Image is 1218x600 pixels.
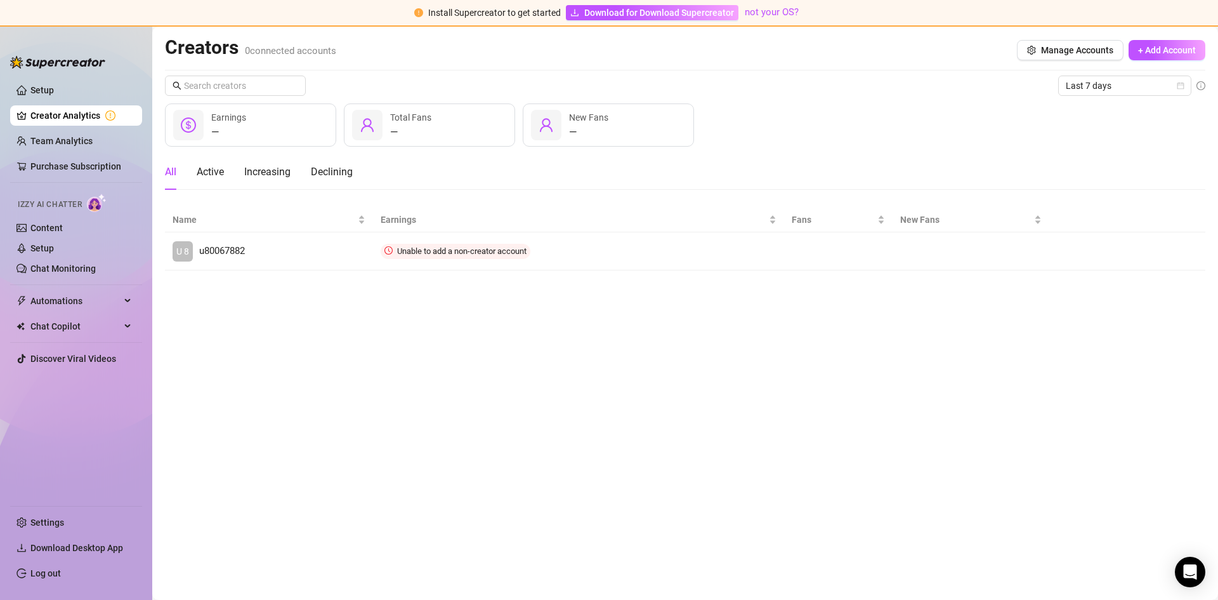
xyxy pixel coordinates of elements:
[18,199,82,211] span: Izzy AI Chatter
[360,117,375,133] span: user
[184,79,288,93] input: Search creators
[1138,45,1196,55] span: + Add Account
[165,208,373,232] th: Name
[397,246,527,256] span: Unable to add a non-creator account
[373,208,784,232] th: Earnings
[87,194,107,212] img: AI Chatter
[311,164,353,180] div: Declining
[30,517,64,528] a: Settings
[30,223,63,233] a: Content
[10,56,105,69] img: logo-BBDzfeDw.svg
[566,5,738,20] a: Download for Download Supercreator
[1027,46,1036,55] span: setting
[30,568,61,578] a: Log out
[384,246,393,255] span: clock-circle
[197,164,224,180] div: Active
[16,322,25,331] img: Chat Copilot
[893,208,1049,232] th: New Fans
[1017,40,1123,60] button: Manage Accounts
[176,244,189,258] span: U 8
[30,243,54,253] a: Setup
[165,164,176,180] div: All
[569,124,608,140] div: —
[211,124,246,140] div: —
[245,45,336,57] span: 0 connected accounts
[381,213,766,227] span: Earnings
[414,8,423,17] span: exclamation-circle
[539,117,554,133] span: user
[792,213,875,227] span: Fans
[30,161,121,171] a: Purchase Subscription
[181,117,196,133] span: dollar-circle
[1041,45,1113,55] span: Manage Accounts
[30,85,54,95] a: Setup
[165,36,336,60] h2: Creators
[211,112,246,123] span: Earnings
[784,208,893,232] th: Fans
[173,213,355,227] span: Name
[570,8,579,17] span: download
[16,543,27,553] span: download
[900,213,1031,227] span: New Fans
[173,81,181,90] span: search
[30,105,132,126] a: Creator Analytics exclamation-circle
[584,6,734,20] span: Download for Download Supercreator
[1129,40,1205,60] button: + Add Account
[390,112,431,123] span: Total Fans
[173,241,365,262] a: U 8u80067882
[30,543,123,553] span: Download Desktop App
[244,164,291,180] div: Increasing
[569,112,608,123] span: New Fans
[390,124,431,140] div: —
[30,263,96,274] a: Chat Monitoring
[30,354,116,364] a: Discover Viral Videos
[745,6,799,18] a: not your OS?
[30,136,93,146] a: Team Analytics
[199,244,245,259] span: u80067882
[1175,557,1205,587] div: Open Intercom Messenger
[1196,81,1205,90] span: info-circle
[1066,76,1184,95] span: Last 7 days
[1177,82,1184,90] span: calendar
[30,291,121,311] span: Automations
[16,296,27,306] span: thunderbolt
[30,316,121,337] span: Chat Copilot
[428,8,561,18] span: Install Supercreator to get started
